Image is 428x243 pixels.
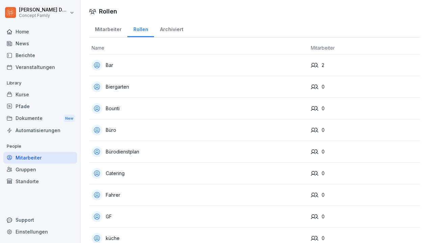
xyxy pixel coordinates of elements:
[92,60,305,71] div: Bar
[3,89,77,100] a: Kurse
[3,152,77,164] a: Mitarbeiter
[92,190,305,200] div: Fahrer
[92,146,305,157] div: Bürodienstplan
[154,20,189,37] a: Archiviert
[3,112,77,125] a: DokumenteNew
[89,20,127,37] a: Mitarbeiter
[311,105,417,112] div: 0
[64,115,75,122] div: New
[311,83,417,91] div: 0
[308,42,420,54] th: Mitarbeiter
[311,126,417,134] div: 0
[3,164,77,175] a: Gruppen
[92,125,305,136] div: Büro
[127,20,154,37] a: Rollen
[3,226,77,238] a: Einstellungen
[19,13,68,18] p: Concept Family
[3,141,77,152] p: People
[3,175,77,187] a: Standorte
[92,103,305,114] div: Bounti
[311,148,417,155] div: 0
[92,81,305,92] div: Biergarten
[3,26,77,38] a: Home
[3,61,77,73] a: Veranstaltungen
[19,7,68,13] p: [PERSON_NAME] Dzurny
[3,112,77,125] div: Dokumente
[99,7,117,16] h1: Rollen
[3,78,77,89] p: Library
[3,49,77,61] a: Berichte
[3,100,77,112] a: Pfade
[92,211,305,222] div: GF
[311,213,417,220] div: 0
[311,191,417,199] div: 0
[3,214,77,226] div: Support
[311,170,417,177] div: 0
[3,124,77,136] a: Automatisierungen
[311,62,417,69] div: 2
[3,38,77,49] a: News
[89,42,308,54] th: Name
[92,168,305,179] div: Catering
[311,235,417,242] div: 0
